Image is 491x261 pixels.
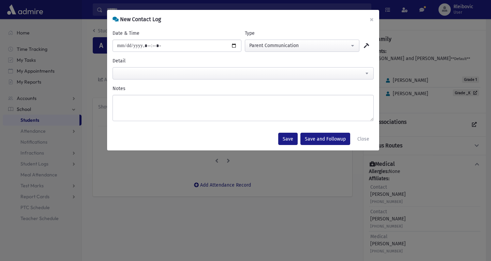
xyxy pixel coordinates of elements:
div: Parent Communication [249,42,349,49]
h6: New Contact Log [113,15,161,24]
label: Detail [113,57,125,64]
button: Save and Followup [300,133,350,145]
button: Close [353,133,374,145]
button: Parent Communication [245,40,359,52]
button: Save [278,133,298,145]
button: × [364,10,379,29]
label: Notes [113,85,125,92]
label: Type [245,30,255,37]
label: Date & Time [113,30,139,37]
